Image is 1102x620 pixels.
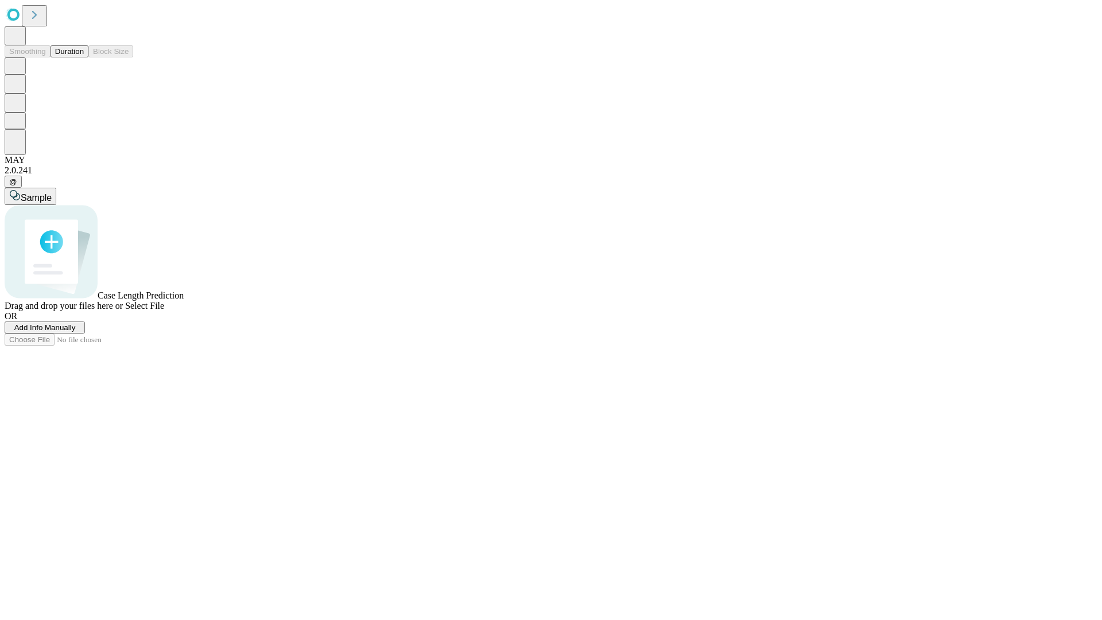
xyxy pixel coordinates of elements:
[9,177,17,186] span: @
[5,188,56,205] button: Sample
[5,311,17,321] span: OR
[51,45,88,57] button: Duration
[14,323,76,332] span: Add Info Manually
[5,301,123,311] span: Drag and drop your files here or
[5,45,51,57] button: Smoothing
[88,45,133,57] button: Block Size
[98,290,184,300] span: Case Length Prediction
[5,165,1097,176] div: 2.0.241
[5,176,22,188] button: @
[125,301,164,311] span: Select File
[5,155,1097,165] div: MAY
[21,193,52,203] span: Sample
[5,321,85,334] button: Add Info Manually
